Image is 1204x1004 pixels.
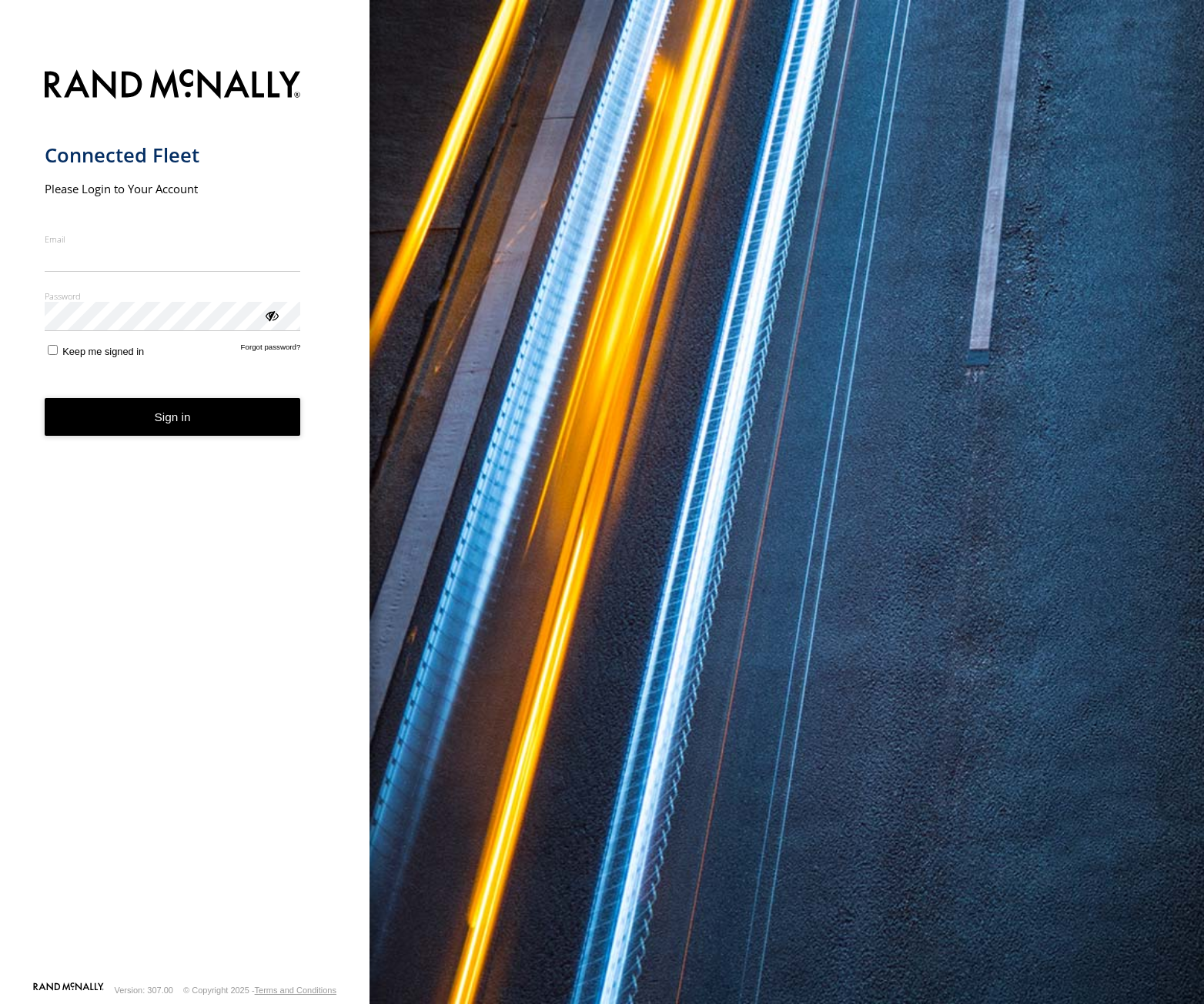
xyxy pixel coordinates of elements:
input: Keep me signed in [48,345,58,355]
a: Forgot password? [241,343,301,357]
label: Email [45,233,301,245]
a: Terms and Conditions [255,986,336,995]
a: Visit our Website [33,982,104,998]
span: Keep me signed in [62,346,144,357]
label: Password [45,290,301,302]
img: Rand McNally [45,66,301,105]
button: Sign in [45,398,301,436]
div: ViewPassword [263,307,279,323]
div: Version: 307.00 [115,986,173,995]
h2: Please Login to Your Account [45,181,301,196]
h1: Connected Fleet [45,142,301,168]
div: © Copyright 2025 - [183,986,336,995]
form: main [45,60,326,981]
